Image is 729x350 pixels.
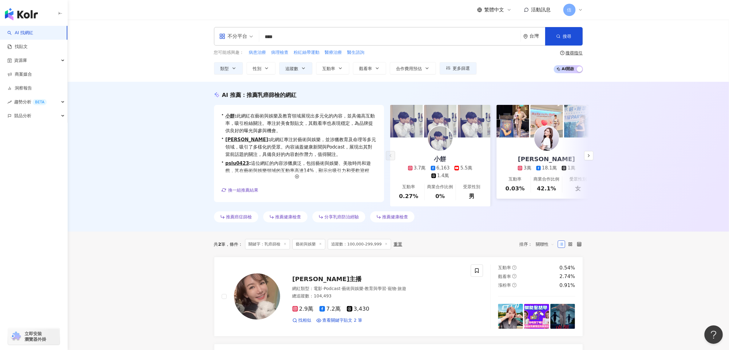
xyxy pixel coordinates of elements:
[325,49,343,56] button: 醫療治療
[214,62,243,74] button: 類型
[530,34,545,39] div: 台灣
[325,214,359,219] span: 分享乳癌防治經驗
[249,49,267,56] button: 病患治療
[325,50,342,56] span: 醫療治療
[545,27,583,46] button: 搜尋
[340,286,342,291] span: ·
[428,126,453,151] img: KOL Avatar
[292,275,362,283] span: [PERSON_NAME]主播
[390,62,436,74] button: 合作費用預估
[323,317,363,324] span: 查看關鍵字貼文 2 筆
[569,176,587,182] div: 受眾性別
[292,286,464,292] div: 網紅類型 ：
[382,214,408,219] span: 推薦健康檢查
[347,49,365,56] button: 醫生諮詢
[347,306,370,312] span: 3,430
[435,192,445,200] div: 0%
[560,51,565,55] span: question-circle
[394,242,402,247] div: 重置
[567,6,572,13] span: 佶
[247,92,296,98] span: 推薦乳癌篩檢的網紅
[542,165,557,171] div: 18.1萬
[14,95,47,109] span: 趨勢分析
[221,112,377,134] div: •
[424,105,457,137] img: post-image
[386,286,387,291] span: ·
[440,62,477,74] button: 更多篩選
[7,71,32,78] a: 商案媒合
[347,50,365,56] span: 醫生諮詢
[575,185,581,192] div: 女
[437,165,450,171] div: 6,163
[14,109,31,123] span: 競品分析
[550,304,575,329] img: post-image
[427,184,453,190] div: 商業合作比例
[214,50,244,56] span: 您可能感興趣：
[560,282,575,289] div: 0.91%
[221,136,377,158] div: •
[704,325,723,344] iframe: Help Scout Beacon - Open
[533,176,559,182] div: 商業合作比例
[512,283,517,287] span: question-circle
[221,185,259,195] button: 換一組推薦結果
[275,214,301,219] span: 推薦健康檢查
[247,62,275,74] button: 性別
[568,165,575,171] div: 1萬
[323,66,335,71] span: 互動率
[225,112,377,134] span: 此網紅在藝術與娛樂及教育領域展現出多元化的內容，並具備高互動率，吸引粉絲關注。專注於美食類貼文，其觀看率也表現穩定，為品牌提供良好的曝光與參與機會。
[220,66,229,71] span: 類型
[7,85,32,91] a: 洞察報告
[271,49,289,56] button: 病理檢查
[342,286,363,291] span: 藝術與娛樂
[314,286,323,291] span: 電影
[253,66,262,71] span: 性別
[512,274,517,278] span: question-circle
[396,66,422,71] span: 合作費用預估
[564,105,597,137] img: post-image
[324,286,340,291] span: Podcast
[463,184,480,190] div: 受眾性別
[563,34,572,39] span: 搜尋
[33,99,47,105] div: BETA
[7,44,28,50] a: 找貼文
[359,66,372,71] span: 觀看率
[505,185,525,192] div: 0.03%
[458,105,490,137] img: post-image
[235,113,236,119] span: :
[319,306,341,312] span: 7.2萬
[498,274,511,279] span: 觀看率
[560,273,575,280] div: 2.74%
[509,176,521,182] div: 互動率
[353,62,386,74] button: 觀看率
[469,192,474,200] div: 男
[531,7,551,13] span: 活動訊息
[497,137,597,199] a: [PERSON_NAME]3萬18.1萬1萬互動率0.03%商業合作比例42.1%受眾性別女
[523,34,528,39] span: environment
[218,242,221,247] span: 2
[363,286,365,291] span: ·
[365,286,386,291] span: 教育與學習
[8,328,60,345] a: chrome extension立即安裝 瀏覽器外掛
[512,265,517,270] span: question-circle
[498,283,511,288] span: 漲粉率
[390,105,423,137] img: post-image
[10,332,22,341] img: chrome extension
[225,161,249,166] a: pslu0423
[414,165,426,171] div: 3.7萬
[225,160,377,189] span: 這位網紅的內容涉獵廣泛，包括藝術與娛樂、美妝時尚和遊戲，其在藝術與娛樂領域的互動率高達14%，顯示出吸引力和受歡迎程度。此外，其在Podcast和觀看率方面也表現不俗，是一位多元化且具活力的網紅。
[520,239,558,249] div: 排序：
[234,273,280,320] img: KOL Avatar
[399,192,418,200] div: 0.27%
[294,49,320,56] button: 粉紅絲帶運動
[485,6,504,13] span: 繁體中文
[498,304,523,329] img: post-image
[225,136,377,158] span: 此網紅專注於藝術與娛樂，並涉獵教育及命理等多元領域，吸引了多樣化的受眾。內容涵蓋健康新聞與Podcast，展現出其對當前話題的關注，具備良好的內容創作潛力，值得關注。
[566,50,583,55] div: 搜尋指引
[498,265,511,270] span: 互動率
[460,165,472,171] div: 5.5萬
[245,239,290,249] span: 關鍵字：乳癌篩檢
[299,317,311,324] span: 找相似
[316,62,349,74] button: 互動率
[497,105,529,137] img: post-image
